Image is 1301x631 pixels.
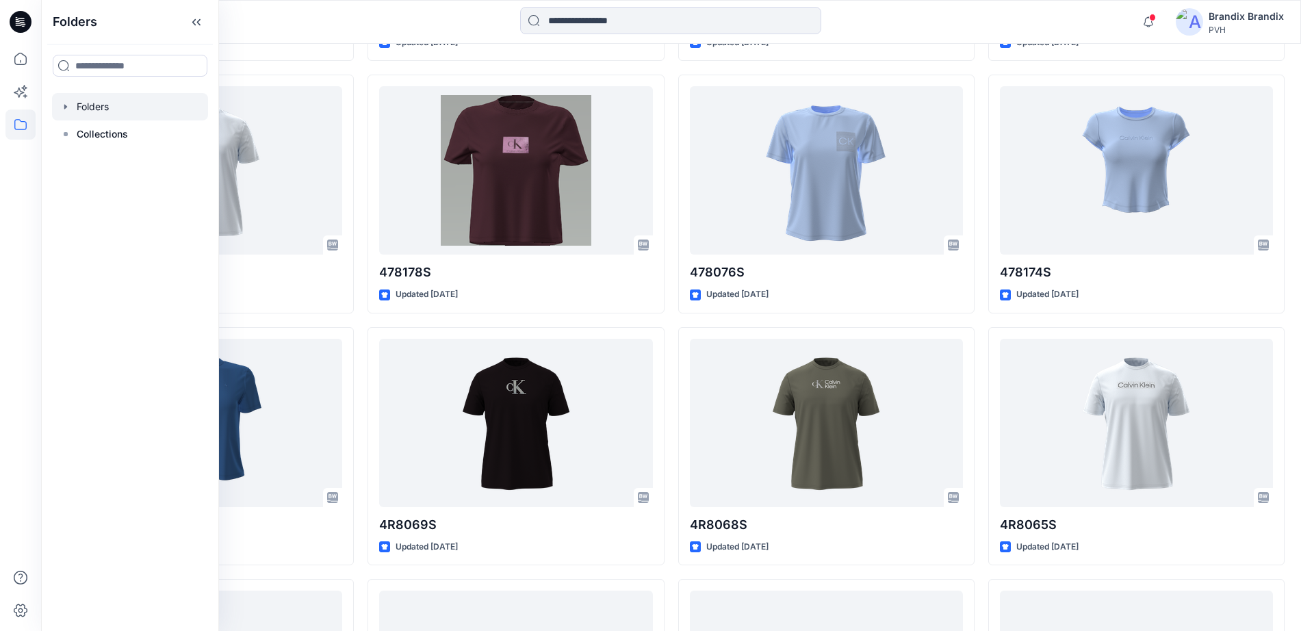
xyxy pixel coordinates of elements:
[1000,515,1273,535] p: 4R8065S
[1000,339,1273,507] a: 4R8065S
[1016,287,1079,302] p: Updated [DATE]
[396,287,458,302] p: Updated [DATE]
[1176,8,1203,36] img: avatar
[706,287,769,302] p: Updated [DATE]
[1000,263,1273,282] p: 478174S
[1000,86,1273,255] a: 478174S
[379,86,652,255] a: 478178S
[706,540,769,554] p: Updated [DATE]
[690,86,963,255] a: 478076S
[77,126,128,142] p: Collections
[1209,8,1284,25] div: Brandix Brandix
[396,540,458,554] p: Updated [DATE]
[690,515,963,535] p: 4R8068S
[379,339,652,507] a: 4R8069S
[1209,25,1284,35] div: PVH
[690,263,963,282] p: 478076S
[1016,540,1079,554] p: Updated [DATE]
[690,339,963,507] a: 4R8068S
[379,263,652,282] p: 478178S
[379,515,652,535] p: 4R8069S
